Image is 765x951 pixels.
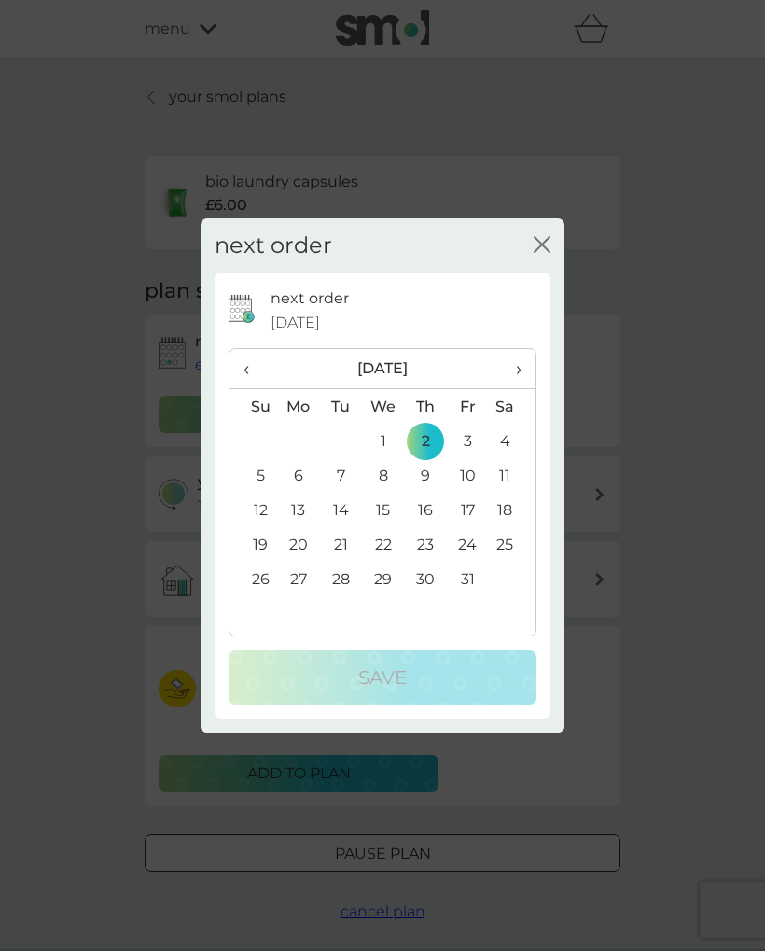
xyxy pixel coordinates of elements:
th: We [362,389,405,425]
td: 3 [447,424,489,458]
td: 8 [362,458,405,493]
td: 30 [405,562,447,596]
td: 5 [229,458,277,493]
button: close [534,236,550,256]
span: ‹ [243,349,263,388]
td: 14 [320,493,362,527]
td: 10 [447,458,489,493]
td: 22 [362,527,405,562]
p: Save [358,663,407,692]
th: Su [229,389,277,425]
td: 26 [229,562,277,596]
td: 25 [489,527,535,562]
td: 31 [447,562,489,596]
th: Fr [447,389,489,425]
td: 1 [362,424,405,458]
td: 24 [447,527,489,562]
th: Sa [489,389,535,425]
td: 19 [229,527,277,562]
p: next order [271,287,349,311]
td: 11 [489,458,535,493]
td: 2 [405,424,447,458]
td: 18 [489,493,535,527]
td: 27 [277,562,320,596]
td: 28 [320,562,362,596]
td: 6 [277,458,320,493]
td: 17 [447,493,489,527]
th: Mo [277,389,320,425]
th: [DATE] [277,349,489,389]
td: 9 [405,458,447,493]
td: 4 [489,424,535,458]
td: 15 [362,493,405,527]
td: 13 [277,493,320,527]
span: › [503,349,522,388]
button: Save [229,650,536,705]
td: 21 [320,527,362,562]
td: 12 [229,493,277,527]
td: 20 [277,527,320,562]
th: Th [405,389,447,425]
th: Tu [320,389,362,425]
td: 7 [320,458,362,493]
span: [DATE] [271,311,320,335]
td: 29 [362,562,405,596]
td: 23 [405,527,447,562]
td: 16 [405,493,447,527]
h2: next order [215,232,332,259]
